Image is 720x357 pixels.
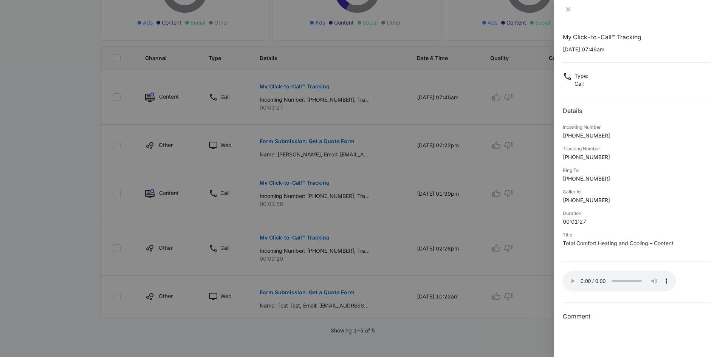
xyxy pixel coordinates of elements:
[563,189,711,195] div: Caller Id
[563,106,711,115] h2: Details
[563,124,711,131] div: Incoming Number
[563,218,586,225] span: 00:01:27
[563,45,711,53] p: [DATE] 07:46am
[563,240,674,246] span: Total Comfort Heating and Cooling – Content
[563,154,610,160] span: [PHONE_NUMBER]
[563,210,711,217] div: Duration
[563,175,610,182] span: [PHONE_NUMBER]
[563,197,610,203] span: [PHONE_NUMBER]
[574,72,588,80] p: Type :
[563,271,676,291] audio: Your browser does not support the audio tag.
[563,6,573,13] button: Close
[563,232,711,238] div: Title
[574,80,588,88] p: Call
[563,312,711,321] h3: Comment
[563,145,711,152] div: Tracking Number
[563,132,610,139] span: [PHONE_NUMBER]
[563,167,711,174] div: Ring To
[563,32,711,42] h1: My Click-to-Call™ Tracking
[565,6,571,12] span: close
